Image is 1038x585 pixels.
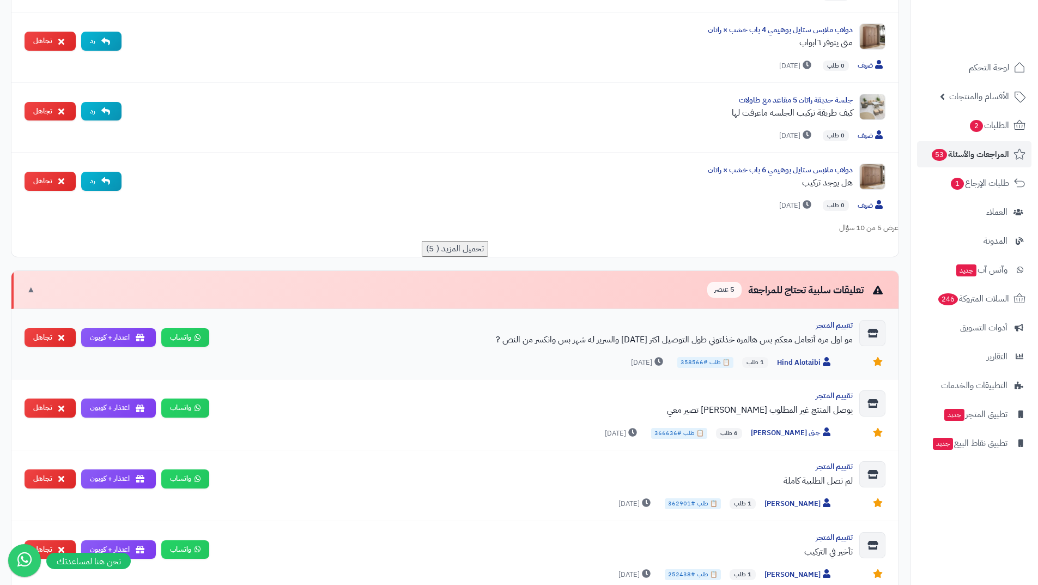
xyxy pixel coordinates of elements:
[949,89,1009,104] span: الأقسام والمنتجات
[858,130,885,142] span: ضيف
[161,540,209,559] a: واتساب
[218,403,853,417] div: يوصل المنتج غير المطلوب [PERSON_NAME] تصير معي
[823,200,849,211] span: 0 طلب
[917,286,1031,312] a: السلات المتروكة246
[937,291,1009,306] span: السلات المتروكة
[858,200,885,212] span: ضيف
[130,106,853,119] div: كيف طريقة تركيب الجلسه ماعرفت لها
[665,569,721,580] span: 📋 طلب #252438
[81,328,156,347] button: اعتذار + كوبون
[917,141,1031,167] a: المراجعات والأسئلة53
[986,204,1007,220] span: العملاء
[81,469,156,488] button: اعتذار + كوبون
[823,61,849,71] span: 0 طلب
[964,8,1028,31] img: logo-2.png
[25,102,76,121] button: تجاهل
[739,94,853,106] a: جلسة حديقة راتان 5 مقاعد مع طاولات
[218,474,853,487] div: لم تصل الطلبية كاملة
[665,498,721,509] span: 📋 طلب #362901
[677,357,733,368] span: 📋 طلب #358566
[969,118,1009,133] span: الطلبات
[859,23,885,50] img: Product
[917,170,1031,196] a: طلبات الإرجاع1
[943,407,1007,422] span: تطبيق المتجر
[708,164,853,176] a: دولاب ملابس ستايل بوهيمي 6 باب خشب × راتان
[218,333,853,346] div: مو اول مره أتعامل معكم بس هالمره خذلتوني طول التوصيل اكثر [DATE] والسرير له شهر بس وانكسر من النص ?
[764,569,833,581] span: [PERSON_NAME]
[27,284,35,296] span: ▼
[956,264,976,276] span: جديد
[858,60,885,71] span: ضيف
[941,378,1007,393] span: التطبيقات والخدمات
[950,177,964,190] span: 1
[81,540,156,559] button: اعتذار + كوبون
[969,119,984,132] span: 2
[779,200,814,211] span: [DATE]
[932,436,1007,451] span: تطبيق نقاط البيع
[917,228,1031,254] a: المدونة
[25,328,76,347] button: تجاهل
[944,409,964,421] span: جديد
[859,94,885,120] img: Product
[777,357,833,369] span: Hind Alotaibi
[931,147,1009,162] span: المراجعات والأسئلة
[161,328,209,347] a: واتساب
[81,32,122,51] button: رد
[730,498,756,509] span: 1 طلب
[81,102,122,121] button: رد
[937,293,959,306] span: 246
[25,172,76,191] button: تجاهل
[631,357,666,368] span: [DATE]
[25,469,76,488] button: تجاهل
[917,112,1031,138] a: الطلبات2
[917,315,1031,341] a: أدوات التسويق
[605,428,640,439] span: [DATE]
[651,428,707,439] span: 📋 طلب #366636
[618,498,653,509] span: [DATE]
[25,540,76,559] button: تجاهل
[11,222,899,233] div: عرض 5 من 10 سؤال
[25,32,76,51] button: تجاهل
[742,357,768,368] span: 1 طلب
[917,55,1031,81] a: لوحة التحكم
[422,241,488,257] button: تحميل المزيد ( 5)
[161,469,209,488] a: واتساب
[931,148,948,161] span: 53
[161,399,209,418] a: واتساب
[823,130,849,141] span: 0 طلب
[716,428,742,439] span: 6 طلب
[707,282,885,298] div: تعليقات سلبية تحتاج للمراجعة
[218,545,853,558] div: تأخير في التركيب
[933,438,953,450] span: جديد
[917,257,1031,283] a: وآتس آبجديد
[917,401,1031,427] a: تطبيق المتجرجديد
[859,164,885,190] img: Product
[130,176,853,189] div: هل يوجد تركيب
[950,176,1009,191] span: طلبات الإرجاع
[917,430,1031,456] a: تطبيق نقاط البيعجديد
[764,498,833,510] span: [PERSON_NAME]
[779,130,814,141] span: [DATE]
[917,343,1031,370] a: التقارير
[25,399,76,418] button: تجاهل
[218,320,853,331] div: تقييم المتجر
[984,233,1007,249] span: المدونة
[751,427,833,439] span: جنى [PERSON_NAME]
[218,461,853,472] div: تقييم المتجر
[618,569,653,580] span: [DATE]
[218,390,853,401] div: تقييم المتجر
[130,36,853,49] div: متى يتوفر ٦ابواب
[960,320,1007,335] span: أدوات التسويق
[81,399,156,418] button: اعتذار + كوبون
[969,60,1009,75] span: لوحة التحكم
[81,172,122,191] button: رد
[779,61,814,71] span: [DATE]
[917,199,1031,225] a: العملاء
[917,372,1031,399] a: التطبيقات والخدمات
[218,532,853,543] div: تقييم المتجر
[955,262,1007,278] span: وآتس آب
[730,569,756,580] span: 1 طلب
[987,349,1007,364] span: التقارير
[708,24,853,35] a: دولاب ملابس ستايل بوهيمي 4 باب خشب × راتان
[707,282,742,298] span: 5 عنصر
